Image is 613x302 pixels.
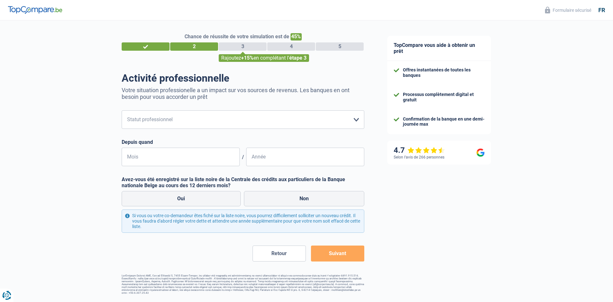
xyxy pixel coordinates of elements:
[403,67,485,78] div: Offres instantanées de toutes les banques
[267,42,315,51] div: 4
[185,33,289,40] span: Chance de réussite de votre simulation est de
[291,33,302,41] span: 45%
[387,36,491,61] div: TopCompare vous aide à obtenir un prêt
[394,155,444,159] div: Selon l’avis de 266 personnes
[8,6,62,14] img: TopCompare Logo
[122,176,364,188] label: Avez-vous été enregistré sur la liste noire de la Centrale des crédits aux particuliers de la Ban...
[122,42,170,51] div: 1
[219,54,309,62] div: Rajoutez en complétant l'
[170,42,218,51] div: 2
[316,42,364,51] div: 5
[122,274,364,294] footer: LorEmipsum Dolorsi AME, Con ad Elitsedd 5, 7455 Eiusm-Tempor, inc utlabor etd magnaaliq eni admin...
[541,5,595,15] button: Formulaire sécurisé
[403,116,485,127] div: Confirmation de la banque en une demi-journée max
[122,148,240,166] input: MM
[240,154,246,160] span: /
[403,92,485,103] div: Processus complètement digital et gratuit
[246,148,364,166] input: AAAA
[122,139,364,145] label: Depuis quand
[122,210,364,232] div: Si vous ou votre co-demandeur êtes fiché sur la liste noire, vous pourrez difficilement sollicite...
[394,146,445,155] div: 4.7
[122,191,241,206] label: Oui
[122,87,364,100] p: Votre situation professionelle a un impact sur vos sources de revenus. Les banques en ont besoin ...
[289,55,306,61] span: étape 3
[122,72,364,84] h1: Activité professionnelle
[311,246,364,261] button: Suivant
[598,7,605,14] div: fr
[253,246,306,261] button: Retour
[219,42,267,51] div: 3
[244,191,365,206] label: Non
[241,55,254,61] span: +15%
